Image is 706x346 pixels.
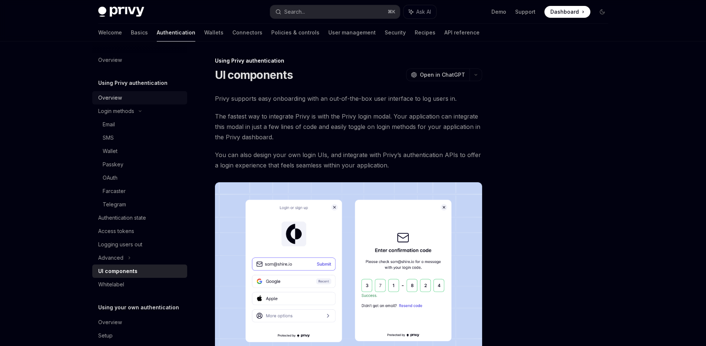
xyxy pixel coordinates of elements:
[444,24,480,41] a: API reference
[103,147,117,156] div: Wallet
[103,120,115,129] div: Email
[103,200,126,209] div: Telegram
[406,69,470,81] button: Open in ChatGPT
[98,93,122,102] div: Overview
[92,131,187,144] a: SMS
[98,227,134,236] div: Access tokens
[404,5,436,19] button: Ask AI
[215,150,482,170] span: You can also design your own login UIs, and integrate with Privy’s authentication APIs to offer a...
[103,133,114,142] div: SMS
[92,329,187,342] a: Setup
[92,91,187,104] a: Overview
[92,211,187,224] a: Authentication state
[98,24,122,41] a: Welcome
[98,79,168,87] h5: Using Privy authentication
[215,57,482,64] div: Using Privy authentication
[385,24,406,41] a: Security
[515,8,536,16] a: Support
[98,107,134,116] div: Login methods
[98,7,144,17] img: dark logo
[131,24,148,41] a: Basics
[420,71,465,79] span: Open in ChatGPT
[92,198,187,211] a: Telegram
[98,56,122,64] div: Overview
[328,24,376,41] a: User management
[544,6,590,18] a: Dashboard
[98,303,179,312] h5: Using your own authentication
[103,187,126,196] div: Farcaster
[92,238,187,251] a: Logging users out
[92,224,187,238] a: Access tokens
[92,144,187,158] a: Wallet
[92,158,187,171] a: Passkey
[92,118,187,131] a: Email
[491,8,506,16] a: Demo
[215,68,293,81] h1: UI components
[92,184,187,198] a: Farcaster
[416,8,431,16] span: Ask AI
[92,265,187,278] a: UI components
[98,331,113,340] div: Setup
[103,173,117,182] div: OAuth
[98,318,122,327] div: Overview
[550,8,579,16] span: Dashboard
[215,93,482,104] span: Privy supports easy onboarding with an out-of-the-box user interface to log users in.
[98,213,146,222] div: Authentication state
[388,9,395,15] span: ⌘ K
[596,6,608,18] button: Toggle dark mode
[232,24,262,41] a: Connectors
[204,24,223,41] a: Wallets
[92,171,187,184] a: OAuth
[157,24,195,41] a: Authentication
[98,280,124,289] div: Whitelabel
[92,316,187,329] a: Overview
[98,253,123,262] div: Advanced
[92,53,187,67] a: Overview
[271,24,319,41] a: Policies & controls
[415,24,435,41] a: Recipes
[98,267,137,276] div: UI components
[284,7,305,16] div: Search...
[92,278,187,291] a: Whitelabel
[215,111,482,142] span: The fastest way to integrate Privy is with the Privy login modal. Your application can integrate ...
[270,5,400,19] button: Search...⌘K
[98,240,142,249] div: Logging users out
[103,160,123,169] div: Passkey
